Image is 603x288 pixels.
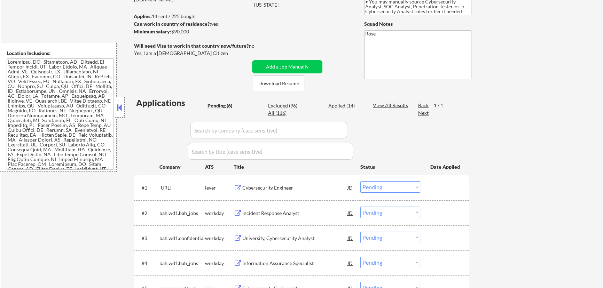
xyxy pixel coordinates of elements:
[430,163,461,170] div: Date Applied
[242,235,347,242] div: University, Cybersecurity Analyst
[328,102,363,109] div: Applied (14)
[134,29,171,34] strong: Minimum salary:
[205,163,234,170] div: ATS
[134,28,250,35] div: $90,000
[142,210,154,217] div: #2
[418,110,429,117] div: Next
[142,235,154,242] div: #3
[268,110,303,117] div: All (116)
[134,13,152,19] strong: Applies:
[252,60,322,73] button: Add a Job Manually
[242,210,347,217] div: Incident Response Analyst
[159,210,205,217] div: bah.wd1.bah_jobs
[347,257,354,269] div: JD
[360,160,420,173] div: Status
[159,163,205,170] div: Company
[134,21,211,27] strong: Can work in country of residence?:
[242,184,347,191] div: Cybersecurity Engineer
[7,50,114,57] div: Location Inclusions:
[347,232,354,244] div: JD
[188,143,353,160] input: Search by title (case sensitive)
[234,163,354,170] div: Title
[134,13,250,20] div: 14 sent / 225 bought
[205,210,234,217] div: workday
[249,42,269,49] div: no
[418,102,429,109] div: Back
[136,99,205,107] div: Applications
[373,102,410,109] div: View All Results
[159,260,205,267] div: bah.wd1.bah_jobs
[134,21,248,27] div: yes
[159,235,205,242] div: bah.wd1.confidential
[242,260,347,267] div: Information Assurance Specialist
[142,184,154,191] div: #1
[347,207,354,219] div: JD
[207,102,242,109] div: Pending (6)
[205,260,234,267] div: workday
[347,181,354,194] div: JD
[190,122,347,138] input: Search by company (case sensitive)
[134,50,252,57] div: Yes, I am a [DEMOGRAPHIC_DATA] Citizen
[205,184,234,191] div: lever
[142,260,154,267] div: #4
[205,235,234,242] div: workday
[159,184,205,191] div: [URL]
[434,102,450,109] div: 1 / 1
[134,43,250,49] strong: Will need Visa to work in that country now/future?:
[268,102,303,109] div: Excluded (96)
[364,21,471,27] div: Squad Notes
[253,75,304,91] button: Download Resume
